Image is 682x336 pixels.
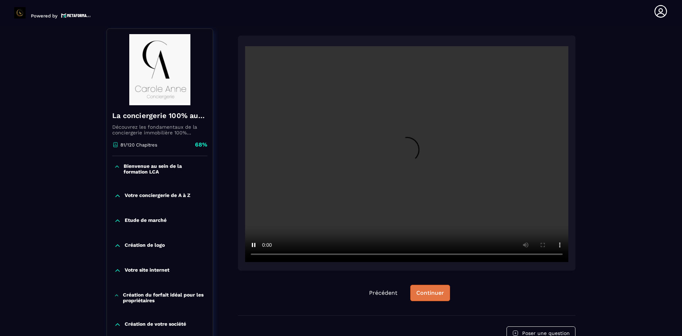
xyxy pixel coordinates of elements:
p: Bienvenue au sein de la formation LCA [124,163,206,175]
img: logo [61,12,91,18]
p: 81/120 Chapitres [120,142,157,148]
button: Continuer [410,285,450,301]
p: Etude de marché [125,217,167,224]
p: Votre conciergerie de A à Z [125,192,190,199]
p: Powered by [31,13,58,18]
h4: La conciergerie 100% automatisée [112,111,207,121]
p: Création de votre société [125,321,186,328]
button: Précédent [363,285,403,301]
p: Découvrez les fondamentaux de la conciergerie immobilière 100% automatisée. Cette formation est c... [112,124,207,135]
p: Création du forfait idéal pour les propriétaires [123,292,206,303]
img: logo-branding [14,7,26,18]
p: Création de logo [125,242,165,249]
img: banner [112,34,207,105]
p: 68% [195,141,207,149]
div: Continuer [416,289,444,297]
p: Votre site internet [125,267,169,274]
